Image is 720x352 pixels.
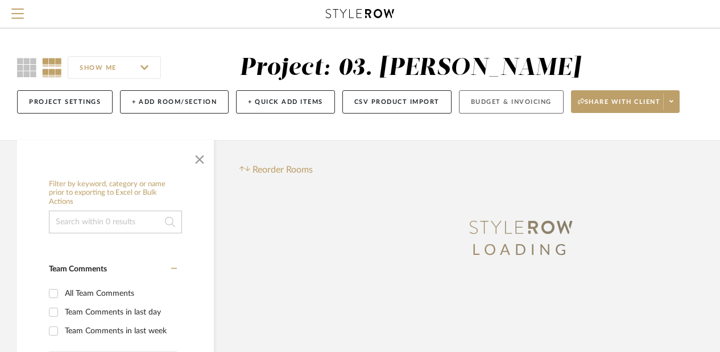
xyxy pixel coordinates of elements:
button: Project Settings [17,90,113,114]
span: Team Comments [49,265,107,273]
button: Budget & Invoicing [459,90,564,114]
span: Reorder Rooms [253,163,313,177]
button: + Quick Add Items [236,90,335,114]
div: Team Comments in last week [65,322,174,340]
span: LOADING [472,243,570,258]
button: Close [188,146,211,169]
button: CSV Product Import [342,90,452,114]
div: All Team Comments [65,284,174,303]
button: Share with client [571,90,680,113]
div: Team Comments in last day [65,303,174,321]
input: Search within 0 results [49,211,182,233]
h6: Filter by keyword, category or name prior to exporting to Excel or Bulk Actions [49,180,182,207]
button: + Add Room/Section [120,90,229,114]
div: Project: 03. [PERSON_NAME] [239,56,581,80]
button: Reorder Rooms [239,163,313,177]
span: Share with client [578,98,661,115]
